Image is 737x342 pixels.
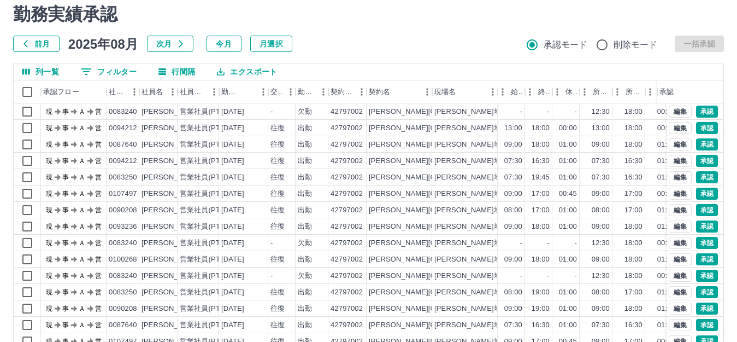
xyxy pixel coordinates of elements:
div: 営業社員(PT契約) [180,254,237,265]
div: 01:00 [657,222,675,232]
text: 現 [46,141,52,148]
div: 00:45 [657,189,675,199]
div: - [520,107,522,117]
div: 社員区分 [180,80,206,103]
div: 往復 [270,156,285,166]
button: 行間隔 [150,63,204,80]
div: 0094212 [109,123,137,134]
div: 承認フロー [43,80,79,103]
div: 営業社員(PT契約) [180,189,237,199]
div: [DATE] [221,172,244,183]
div: 契約コード [328,80,367,103]
div: [DATE] [221,156,244,166]
div: 01:00 [657,254,675,265]
div: - [547,238,550,248]
div: 契約名 [367,80,432,103]
button: 承認 [696,204,718,216]
div: 0083240 [109,238,137,248]
text: 現 [46,190,52,198]
button: メニュー [353,84,370,100]
div: 往復 [270,123,285,134]
button: 列選択 [14,63,68,80]
div: 休憩 [565,80,577,103]
text: 事 [62,141,69,148]
div: 欠勤 [298,238,312,248]
div: 出勤 [298,254,312,265]
div: 18:00 [532,254,550,265]
text: 事 [62,223,69,230]
div: - [547,271,550,281]
div: 12:30 [592,238,610,248]
text: 営 [95,206,102,214]
button: ソート [240,84,255,100]
button: メニュー [282,84,299,100]
div: 交通費 [270,80,282,103]
div: [DATE] [221,271,244,281]
div: 09:00 [592,189,610,199]
div: [PERSON_NAME]地区放課後児童クラブ(第一・第二) [434,254,606,265]
text: 事 [62,173,69,181]
text: 現 [46,157,52,165]
div: [PERSON_NAME]地区放課後児童クラブ(第一・第二) [434,222,606,232]
div: 契約コード [331,80,353,103]
div: [DATE] [221,107,244,117]
button: 承認 [696,253,718,265]
div: 18:00 [624,107,642,117]
div: 00:00 [657,123,675,134]
div: 承認 [657,80,714,103]
div: [PERSON_NAME] [141,271,201,281]
div: 営業社員(PT契約) [180,222,237,232]
div: [PERSON_NAME] [141,140,201,150]
text: 現 [46,239,52,247]
text: Ａ [79,190,85,198]
button: 承認 [696,106,718,118]
button: 編集 [669,171,692,183]
div: 0087640 [109,140,137,150]
div: 欠勤 [298,107,312,117]
div: 社員番号 [107,80,139,103]
button: 承認 [696,303,718,315]
div: 現場名 [432,80,498,103]
div: 社員区分 [178,80,219,103]
div: [PERSON_NAME][GEOGRAPHIC_DATA] [369,156,504,166]
div: 18:00 [532,140,550,150]
div: [PERSON_NAME][GEOGRAPHIC_DATA] [369,123,504,134]
span: 承認モード [544,38,588,51]
button: 編集 [669,303,692,315]
button: 承認 [696,171,718,183]
div: 出勤 [298,140,312,150]
div: 0083250 [109,172,137,183]
text: Ａ [79,157,85,165]
div: 出勤 [298,123,312,134]
div: 0100268 [109,254,137,265]
div: 現場名 [434,80,456,103]
div: 09:00 [504,189,522,199]
text: 現 [46,173,52,181]
button: 編集 [669,221,692,233]
button: 編集 [669,237,692,249]
div: [PERSON_NAME][GEOGRAPHIC_DATA] [369,205,504,216]
div: [DATE] [221,238,244,248]
div: 営業社員(PT契約) [180,238,237,248]
div: 08:00 [592,205,610,216]
h2: 勤務実績承認 [13,4,724,25]
div: 01:00 [559,205,577,216]
div: 0093236 [109,222,137,232]
div: 欠勤 [298,271,312,281]
div: 42797002 [331,156,363,166]
div: 09:00 [592,222,610,232]
div: 勤務日 [219,80,268,103]
div: 0107497 [109,189,137,199]
div: 承認 [659,80,674,103]
div: 営業社員(PT契約) [180,271,237,281]
text: Ａ [79,108,85,115]
div: 17:00 [532,189,550,199]
div: [PERSON_NAME]地区放課後児童クラブ(第一・第二) [434,140,606,150]
div: 休憩 [552,80,580,103]
div: 営業社員(PT契約) [180,287,237,298]
text: 現 [46,124,52,132]
button: メニュー [315,84,332,100]
div: 勤務区分 [296,80,328,103]
div: 終業 [538,80,550,103]
div: [DATE] [221,287,244,298]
